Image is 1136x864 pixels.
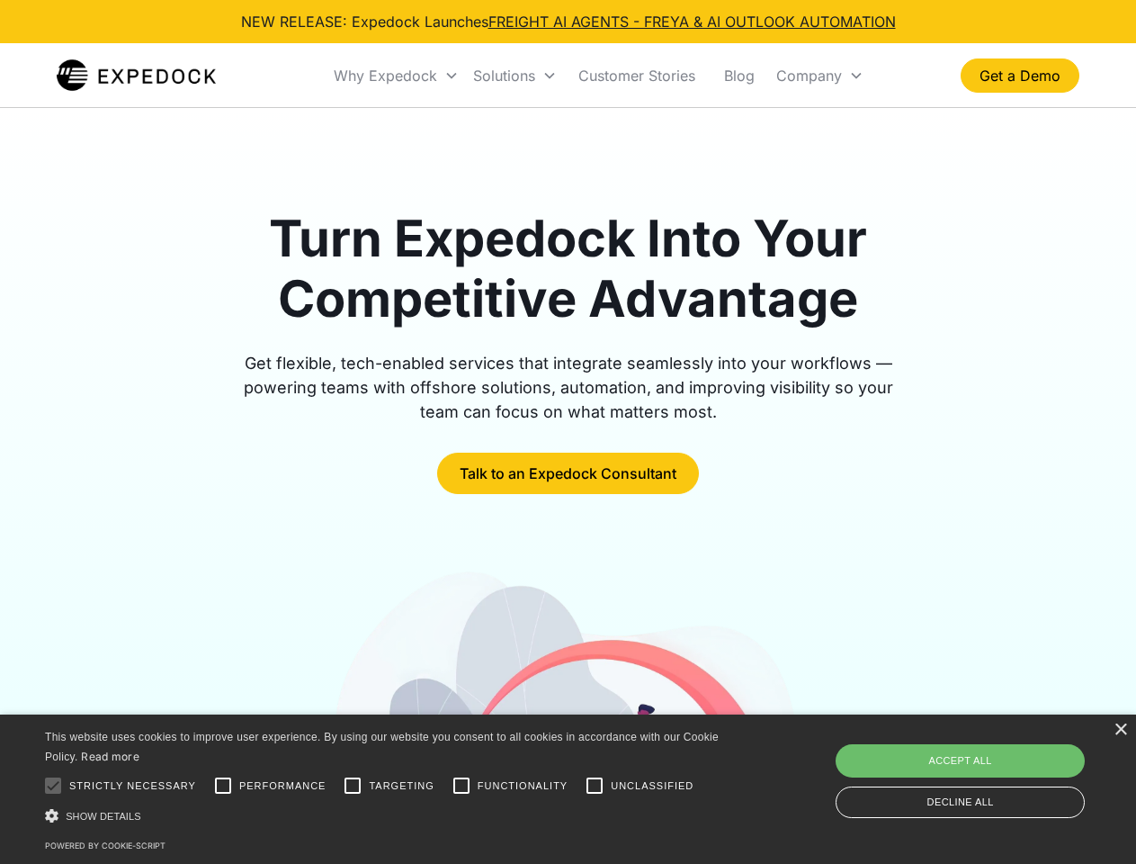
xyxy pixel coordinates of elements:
[223,209,914,329] h1: Turn Expedock Into Your Competitive Advantage
[69,778,196,794] span: Strictly necessary
[239,778,326,794] span: Performance
[223,351,914,424] div: Get flexible, tech-enabled services that integrate seamlessly into your workflows — powering team...
[776,67,842,85] div: Company
[45,806,725,825] div: Show details
[369,778,434,794] span: Targeting
[45,841,165,850] a: Powered by cookie-script
[334,67,437,85] div: Why Expedock
[326,45,466,106] div: Why Expedock
[57,58,216,94] img: Expedock Logo
[81,750,139,763] a: Read more
[466,45,564,106] div: Solutions
[66,811,141,822] span: Show details
[57,58,216,94] a: home
[564,45,710,106] a: Customer Stories
[241,11,896,32] div: NEW RELEASE: Expedock Launches
[710,45,769,106] a: Blog
[478,778,568,794] span: Functionality
[437,453,699,494] a: Talk to an Expedock Consultant
[473,67,535,85] div: Solutions
[45,731,719,764] span: This website uses cookies to improve user experience. By using our website you consent to all coo...
[611,778,693,794] span: Unclassified
[769,45,871,106] div: Company
[836,670,1136,864] iframe: Chat Widget
[488,13,896,31] a: FREIGHT AI AGENTS - FREYA & AI OUTLOOK AUTOMATION
[961,58,1079,93] a: Get a Demo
